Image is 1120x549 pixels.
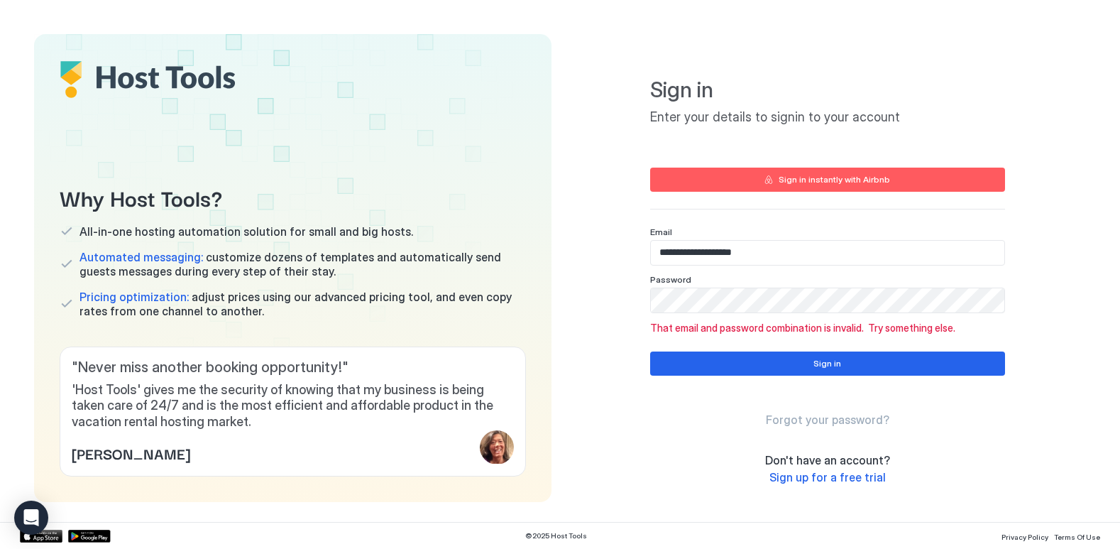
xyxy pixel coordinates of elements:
span: Sign in [650,77,1005,104]
span: Forgot your password? [766,413,889,427]
div: Open Intercom Messenger [14,501,48,535]
span: Email [650,227,672,237]
span: Automated messaging: [79,250,203,264]
input: Input Field [651,288,1004,312]
span: Password [650,274,691,285]
button: Sign in [650,352,1005,376]
a: App Store [20,530,62,543]
div: profile [480,430,514,464]
span: [PERSON_NAME] [72,443,190,464]
div: Sign in [813,357,841,370]
span: adjust prices using our advanced pricing tool, and even copy rates from one channel to another. [79,290,526,318]
a: Privacy Policy [1001,528,1048,543]
span: Don't have an account? [765,453,890,467]
span: " Never miss another booking opportunity! " [72,359,514,376]
span: Privacy Policy [1001,533,1048,541]
span: Terms Of Use [1054,533,1100,541]
span: Why Host Tools? [60,181,526,213]
span: customize dozens of templates and automatically send guests messages during every step of their s... [79,250,526,278]
input: Input Field [651,241,1004,265]
span: 'Host Tools' gives me the security of knowing that my business is being taken care of 24/7 and is... [72,382,514,430]
button: Sign in instantly with Airbnb [650,168,1005,192]
span: That email and password combination is invalid. Try something else. [650,322,1005,335]
a: Sign up for a free trial [769,470,886,485]
a: Terms Of Use [1054,528,1100,543]
a: Google Play Store [68,530,111,543]
span: All-in-one hosting automation solution for small and big hosts. [79,224,413,239]
div: Sign in instantly with Airbnb [779,173,890,186]
span: Pricing optimization: [79,290,189,304]
span: Sign up for a free trial [769,470,886,484]
a: Forgot your password? [766,413,889,428]
span: © 2025 Host Tools [525,531,587,540]
span: Enter your details to signin to your account [650,109,1005,126]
